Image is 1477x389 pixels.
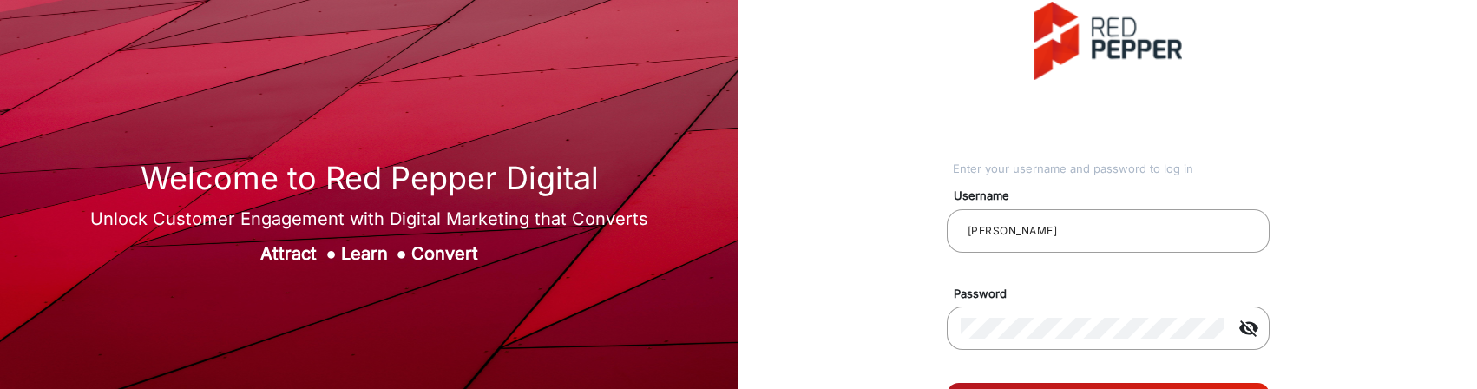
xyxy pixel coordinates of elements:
[1034,2,1182,80] img: vmg-logo
[325,243,336,264] span: ●
[90,241,648,267] div: Attract Learn Convert
[397,243,407,264] span: ●
[941,188,1290,205] mat-label: Username
[90,206,648,232] div: Unlock Customer Engagement with Digital Marketing that Converts
[90,160,648,197] h1: Welcome to Red Pepper Digital
[941,286,1290,303] mat-label: Password
[953,161,1270,178] div: Enter your username and password to log in
[961,221,1256,241] input: Your username
[1228,318,1270,339] mat-icon: visibility_off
